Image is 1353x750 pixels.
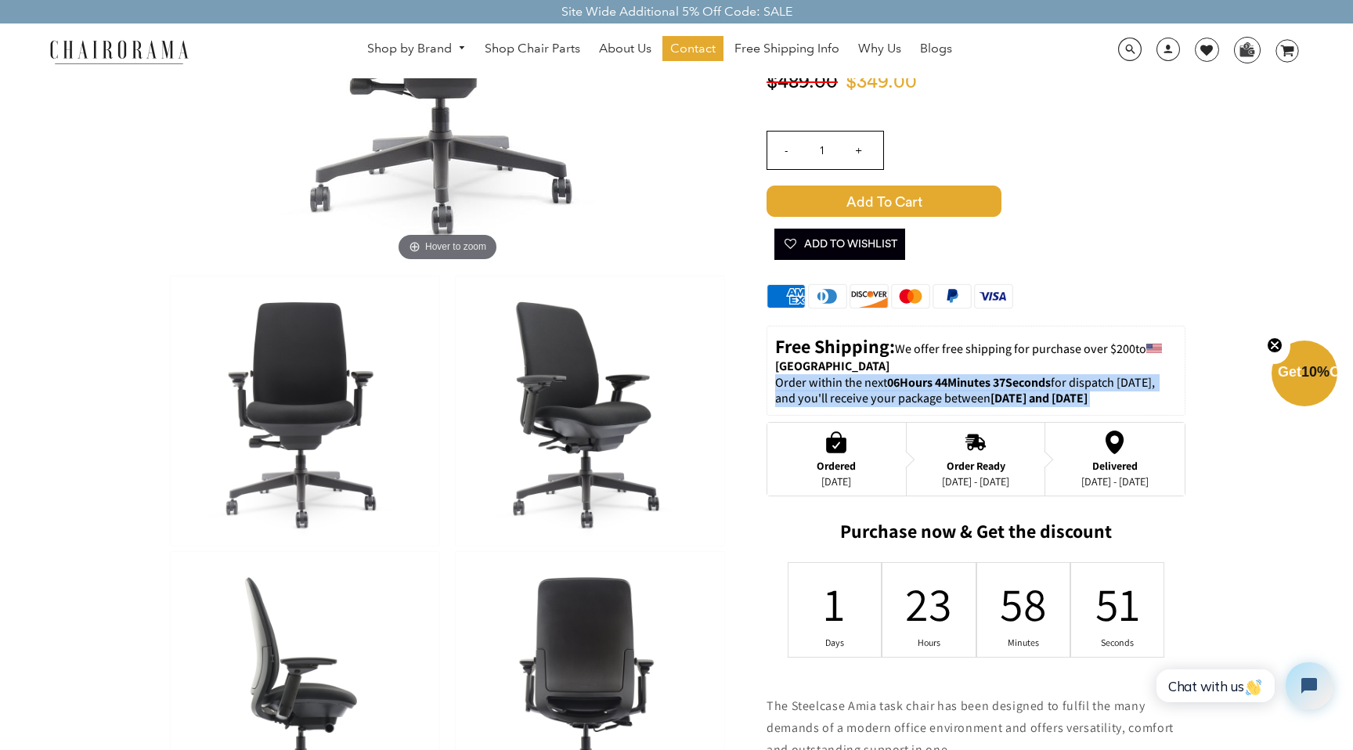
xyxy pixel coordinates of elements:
div: 23 [919,573,940,634]
strong: Free Shipping: [775,334,895,359]
span: Why Us [858,41,901,57]
a: Shop by Brand [359,37,474,61]
iframe: Tidio Chat [1139,649,1346,723]
a: Contact [662,36,723,61]
a: Shop Chair Parts [477,36,588,61]
span: Free Shipping Info [734,41,839,57]
span: Get Off [1278,364,1350,380]
div: Minutes [1013,636,1034,649]
button: Add to Cart [767,186,1185,217]
img: WhatsApp_Image_2024-07-12_at_16.23.01.webp [1235,38,1259,61]
span: 10% [1301,364,1330,380]
div: Ordered [817,460,856,472]
span: Shop Chair Parts [485,41,580,57]
span: Contact [670,41,716,57]
div: 1 [824,573,845,634]
nav: DesktopNavigation [264,36,1055,65]
div: Delivered [1081,460,1149,472]
div: [DATE] - [DATE] [1081,475,1149,488]
a: Blogs [912,36,960,61]
img: chairorama [41,38,197,65]
img: Amia Chair by chairorama.com [171,276,439,546]
div: 51 [1107,573,1127,634]
strong: [GEOGRAPHIC_DATA] [775,358,889,374]
span: $349.00 [846,73,917,92]
a: Why Us [850,36,909,61]
div: Days [824,636,845,649]
span: Add To Wishlist [782,229,897,260]
div: 58 [1013,573,1034,634]
p: Order within the next for dispatch [DATE], and you'll receive your package between [775,375,1177,408]
span: We offer free shipping for purchase over $200 [895,341,1135,357]
span: 06Hours 44Minutes 37Seconds [887,374,1051,391]
div: [DATE] [817,475,856,488]
p: to [775,334,1177,375]
input: + [839,132,877,169]
div: [DATE] - [DATE] [942,475,1009,488]
img: Renewed Amia Chair chairorama.com [456,276,724,546]
div: Order Ready [942,460,1009,472]
span: Blogs [920,41,952,57]
span: Add to Cart [767,186,1001,217]
strong: [DATE] and [DATE] [990,390,1088,406]
div: Get10%OffClose teaser [1272,342,1337,408]
span: $489.00 [767,73,838,92]
a: About Us [591,36,659,61]
h2: Purchase now & Get the discount [767,520,1185,550]
div: Seconds [1107,636,1127,649]
a: Free Shipping Info [727,36,847,61]
input: - [767,132,805,169]
span: About Us [599,41,651,57]
div: Hours [919,636,940,649]
button: Close teaser [1259,328,1290,364]
button: Add To Wishlist [774,229,905,260]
